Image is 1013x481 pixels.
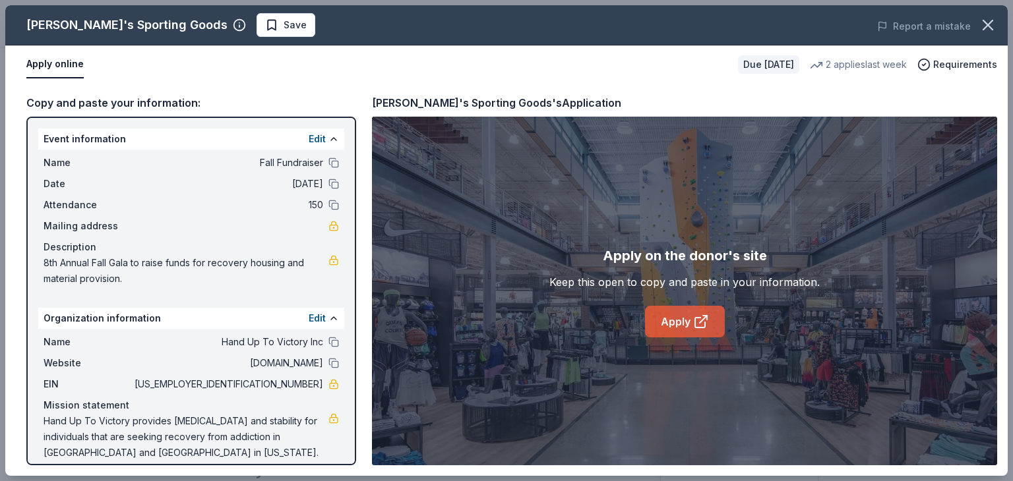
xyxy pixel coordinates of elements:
[284,17,307,33] span: Save
[26,51,84,78] button: Apply online
[132,355,323,371] span: [DOMAIN_NAME]
[38,308,344,329] div: Organization information
[933,57,997,72] span: Requirements
[738,55,799,74] div: Due [DATE]
[132,376,323,392] span: [US_EMPLOYER_IDENTIFICATION_NUMBER]
[26,94,356,111] div: Copy and paste your information:
[44,239,339,255] div: Description
[132,176,323,192] span: [DATE]
[603,245,767,266] div: Apply on the donor's site
[44,355,132,371] span: Website
[44,176,132,192] span: Date
[917,57,997,72] button: Requirements
[44,397,339,413] div: Mission statement
[38,128,344,150] div: Event information
[549,274,820,290] div: Keep this open to copy and paste in your information.
[44,413,328,461] span: Hand Up To Victory provides [MEDICAL_DATA] and stability for individuals that are seeking recover...
[26,14,228,36] div: [PERSON_NAME]'s Sporting Goods
[44,255,328,287] span: 8th Annual Fall Gala to raise funds for recovery housing and material provision.
[309,131,326,147] button: Edit
[810,57,907,72] div: 2 applies last week
[132,334,323,350] span: Hand Up To Victory Inc
[877,18,971,34] button: Report a mistake
[132,155,323,171] span: Fall Fundraiser
[309,310,326,326] button: Edit
[44,155,132,171] span: Name
[44,376,132,392] span: EIN
[372,94,621,111] div: [PERSON_NAME]'s Sporting Goods's Application
[44,197,132,213] span: Attendance
[44,334,132,350] span: Name
[645,306,725,337] a: Apply
[44,218,132,234] span: Mailing address
[257,13,315,37] button: Save
[132,197,323,213] span: 150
